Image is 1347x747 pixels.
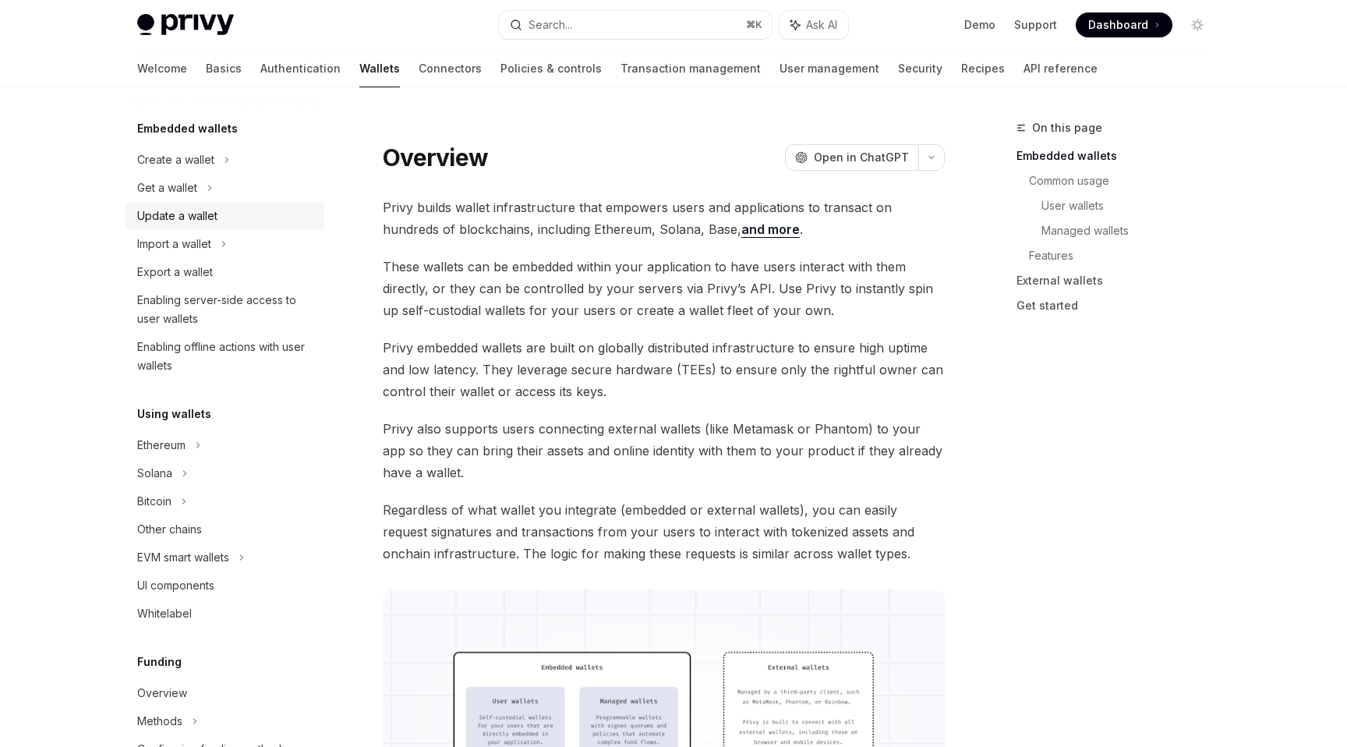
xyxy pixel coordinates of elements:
a: Update a wallet [125,202,324,230]
div: EVM smart wallets [137,548,229,567]
a: Overview [125,679,324,707]
div: Methods [137,712,182,731]
a: Recipes [961,50,1005,87]
h5: Using wallets [137,405,211,423]
span: These wallets can be embedded within your application to have users interact with them directly, ... [383,256,945,321]
a: Basics [206,50,242,87]
a: Other chains [125,515,324,543]
div: Whitelabel [137,604,192,623]
span: ⌘ K [746,19,762,31]
h1: Overview [383,143,488,172]
a: Managed wallets [1041,218,1222,243]
span: Open in ChatGPT [814,150,909,165]
div: Import a wallet [137,235,211,253]
a: Features [1029,243,1222,268]
div: Update a wallet [137,207,217,225]
a: Welcome [137,50,187,87]
button: Ask AI [780,11,848,39]
div: Other chains [137,520,202,539]
span: Ask AI [806,17,837,33]
span: Dashboard [1088,17,1148,33]
a: Enabling server-side access to user wallets [125,286,324,333]
a: User management [780,50,879,87]
a: and more [741,221,800,238]
a: User wallets [1041,193,1222,218]
div: Ethereum [137,436,186,455]
a: External wallets [1016,268,1222,293]
span: On this page [1032,119,1102,137]
a: Get started [1016,293,1222,318]
span: Privy embedded wallets are built on globally distributed infrastructure to ensure high uptime and... [383,337,945,402]
div: Search... [529,16,572,34]
img: light logo [137,14,234,36]
div: Enabling server-side access to user wallets [137,291,315,328]
span: Privy also supports users connecting external wallets (like Metamask or Phantom) to your app so t... [383,418,945,483]
button: Search...⌘K [499,11,772,39]
button: Toggle dark mode [1185,12,1210,37]
a: Dashboard [1076,12,1172,37]
a: Transaction management [620,50,761,87]
h5: Embedded wallets [137,119,238,138]
a: Wallets [359,50,400,87]
div: Overview [137,684,187,703]
div: Get a wallet [137,179,197,197]
div: Create a wallet [137,150,214,169]
a: Policies & controls [500,50,602,87]
a: Connectors [419,50,482,87]
div: Export a wallet [137,263,213,281]
a: Security [898,50,942,87]
a: Enabling offline actions with user wallets [125,333,324,380]
a: API reference [1024,50,1098,87]
div: Solana [137,464,172,483]
h5: Funding [137,653,182,671]
span: Regardless of what wallet you integrate (embedded or external wallets), you can easily request si... [383,499,945,565]
div: Enabling offline actions with user wallets [137,338,315,375]
div: Bitcoin [137,492,171,511]
a: Authentication [260,50,341,87]
button: Open in ChatGPT [785,144,918,171]
a: Demo [964,17,995,33]
a: Whitelabel [125,600,324,628]
span: Privy builds wallet infrastructure that empowers users and applications to transact on hundreds o... [383,196,945,240]
a: Support [1014,17,1057,33]
a: Common usage [1029,168,1222,193]
a: Export a wallet [125,258,324,286]
a: Embedded wallets [1016,143,1222,168]
a: UI components [125,572,324,600]
div: UI components [137,576,214,595]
